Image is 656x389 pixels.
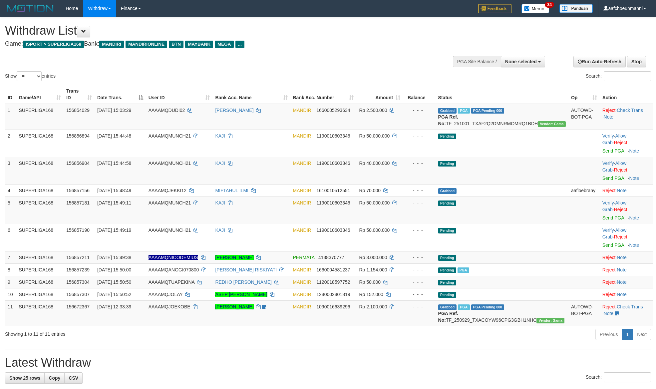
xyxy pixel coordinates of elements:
div: - - - [406,303,433,310]
span: Pending [438,292,456,298]
span: [DATE] 15:50:50 [97,279,131,285]
label: Show entries [5,71,56,81]
span: Copy [49,375,60,381]
th: Game/API: activate to sort column ascending [16,85,63,104]
a: Reject [602,304,616,309]
th: Action [600,85,653,104]
a: KAJI [215,200,225,205]
a: KAJI [215,133,225,139]
a: Copy [44,372,65,384]
td: 6 [5,224,16,251]
input: Search: [604,372,651,382]
span: [DATE] 15:49:11 [97,200,131,205]
a: [PERSON_NAME] RISKIYATI [215,267,277,272]
td: SUPERLIGA168 [16,196,63,224]
div: PGA Site Balance / [453,56,501,67]
span: MANDIRI [293,108,313,113]
span: BTN [169,41,183,48]
span: MANDIRI [293,279,313,285]
div: - - - [406,266,433,273]
td: · [600,276,653,288]
td: 2 [5,130,16,157]
span: Copy 1660005293634 to clipboard [316,108,350,113]
img: panduan.png [559,4,593,13]
td: 8 [5,263,16,276]
a: Verify [602,227,614,233]
a: Reject [614,140,627,145]
a: ASEP [PERSON_NAME] [215,292,267,297]
a: Show 25 rows [5,372,45,384]
span: Pending [438,228,456,233]
td: 1 [5,104,16,130]
a: Verify [602,161,614,166]
td: 11 [5,300,16,326]
a: Send PGA [602,215,624,220]
span: Vendor URL: https://trx31.1velocity.biz [538,121,566,127]
span: AAAAMQTUAPEKINA [149,279,194,285]
b: PGA Ref. No: [438,311,458,323]
span: [DATE] 15:50:52 [97,292,131,297]
input: Search: [604,71,651,81]
span: Grabbed [438,188,457,194]
th: Trans ID: activate to sort column ascending [64,85,95,104]
a: KAJI [215,227,225,233]
span: · [602,133,626,145]
span: Copy 1090016639296 to clipboard [316,304,350,309]
th: Op: activate to sort column ascending [568,85,600,104]
a: Reject [614,234,627,239]
td: 5 [5,196,16,224]
span: AAAAMQMUNCH21 [149,161,191,166]
td: 4 [5,184,16,196]
span: Rp 2.100.000 [359,304,387,309]
a: Send PGA [602,242,624,248]
span: MANDIRI [293,292,313,297]
span: ISPORT > SUPERLIGA168 [23,41,84,48]
span: · [602,227,626,239]
a: Reject [602,108,616,113]
span: 156857181 [66,200,90,205]
th: Date Trans.: activate to sort column descending [95,85,146,104]
span: Rp 70.000 [359,188,381,193]
a: Allow Grab [602,133,626,145]
a: Reject [614,167,627,173]
span: MANDIRI [293,267,313,272]
span: [DATE] 15:49:38 [97,255,131,260]
td: · [600,184,653,196]
h1: Withdraw List [5,24,431,37]
span: Rp 40.000.000 [359,161,390,166]
td: · · [600,130,653,157]
span: PGA Pending [471,304,504,310]
span: Rp 50.000 [359,279,381,285]
a: Previous [595,329,622,340]
a: Reject [602,279,616,285]
img: Button%20Memo.svg [521,4,549,13]
a: Check Trans [617,108,643,113]
span: PERMATA [293,255,315,260]
a: Reject [602,255,616,260]
img: MOTION_logo.png [5,3,56,13]
td: 9 [5,276,16,288]
div: - - - [406,107,433,114]
span: 156857239 [66,267,90,272]
td: SUPERLIGA168 [16,276,63,288]
span: AAAAMQJOEKOBE [149,304,190,309]
span: Rp 50.000.000 [359,227,390,233]
span: AAAAMQMUNCH21 [149,227,191,233]
span: MANDIRI [293,200,313,205]
span: MANDIRI [293,304,313,309]
h1: Latest Withdraw [5,356,651,369]
img: Feedback.jpg [478,4,511,13]
a: Reject [602,188,616,193]
td: AUTOWD-BOT-PGA [568,300,600,326]
span: Rp 152.000 [359,292,383,297]
td: · · [600,224,653,251]
td: TF_251001_TXAF2Q2DMNRMOMRQ1BDH [436,104,568,130]
td: SUPERLIGA168 [16,263,63,276]
span: 156857156 [66,188,90,193]
td: 3 [5,157,16,184]
a: 1 [622,329,633,340]
span: Pending [438,134,456,139]
span: 156857307 [66,292,90,297]
label: Search: [586,372,651,382]
a: [PERSON_NAME] [215,108,253,113]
